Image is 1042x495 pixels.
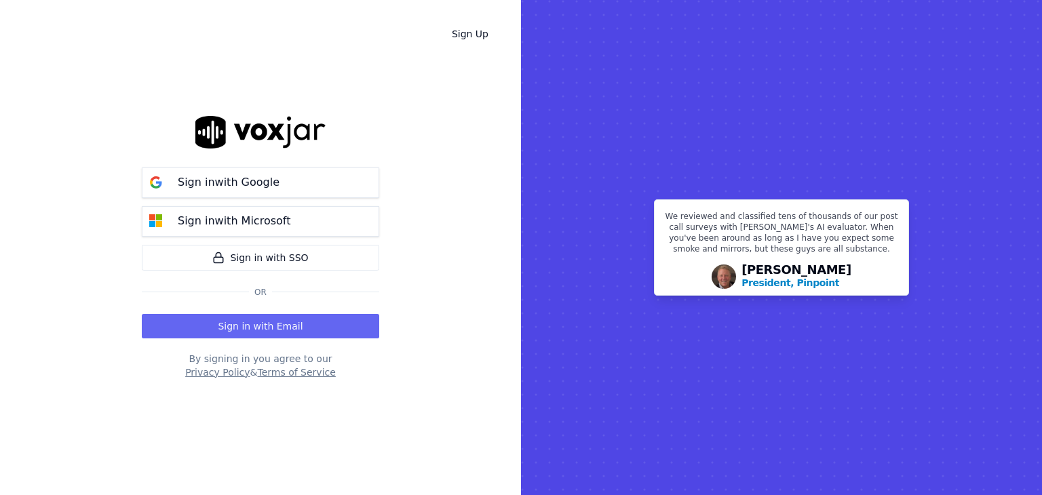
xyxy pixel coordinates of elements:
[712,264,736,289] img: Avatar
[142,314,379,338] button: Sign in with Email
[178,174,279,191] p: Sign in with Google
[663,211,900,260] p: We reviewed and classified tens of thousands of our post call surveys with [PERSON_NAME]'s AI eva...
[142,167,379,198] button: Sign inwith Google
[142,207,170,235] img: microsoft Sign in button
[142,245,379,271] a: Sign in with SSO
[741,276,839,290] p: President, Pinpoint
[142,352,379,379] div: By signing in you agree to our &
[142,206,379,237] button: Sign inwith Microsoft
[741,264,851,290] div: [PERSON_NAME]
[142,169,170,196] img: google Sign in button
[195,116,326,148] img: logo
[441,22,499,46] a: Sign Up
[249,287,272,298] span: Or
[178,213,290,229] p: Sign in with Microsoft
[257,365,335,379] button: Terms of Service
[185,365,250,379] button: Privacy Policy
